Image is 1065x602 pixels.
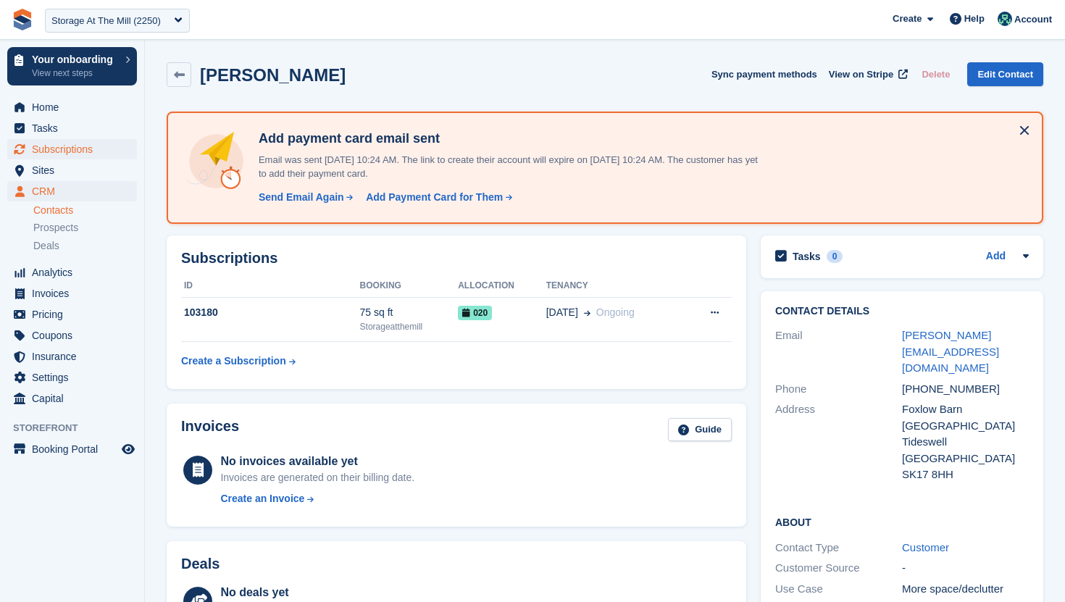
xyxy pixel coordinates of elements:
span: [DATE] [546,305,578,320]
div: Create a Subscription [181,354,286,369]
div: Foxlow Barn [902,401,1029,418]
a: menu [7,97,137,117]
h4: Add payment card email sent [253,130,760,147]
a: Create an Invoice [220,491,414,506]
div: Use Case [775,581,902,598]
div: [GEOGRAPHIC_DATA] [902,451,1029,467]
a: menu [7,346,137,367]
span: Subscriptions [32,139,119,159]
a: menu [7,388,137,409]
p: Your onboarding [32,54,118,64]
div: Storageatthemill [360,320,459,333]
span: Invoices [32,283,119,304]
a: menu [7,160,137,180]
div: No invoices available yet [220,453,414,470]
a: menu [7,139,137,159]
span: Home [32,97,119,117]
div: Send Email Again [259,190,344,205]
a: menu [7,304,137,325]
span: Settings [32,367,119,388]
div: No deals yet [220,584,524,601]
a: Edit Contact [967,62,1043,86]
a: Customer [902,541,949,553]
h2: Subscriptions [181,250,732,267]
a: menu [7,118,137,138]
button: Delete [916,62,956,86]
span: Storefront [13,421,144,435]
a: Create a Subscription [181,348,296,375]
span: 020 [458,306,492,320]
div: - [902,560,1029,577]
a: Add [986,248,1006,265]
button: Sync payment methods [711,62,817,86]
span: Prospects [33,221,78,235]
a: Deals [33,238,137,254]
a: menu [7,439,137,459]
h2: Tasks [793,250,821,263]
span: Create [893,12,922,26]
div: Phone [775,381,902,398]
span: Help [964,12,985,26]
div: SK17 8HH [902,467,1029,483]
div: [GEOGRAPHIC_DATA] [902,418,1029,435]
h2: [PERSON_NAME] [200,65,346,85]
span: Tasks [32,118,119,138]
a: Your onboarding View next steps [7,47,137,85]
span: Insurance [32,346,119,367]
a: menu [7,181,137,201]
div: Add Payment Card for Them [366,190,503,205]
span: Analytics [32,262,119,283]
div: 75 sq ft [360,305,459,320]
div: Create an Invoice [220,491,304,506]
span: Coupons [32,325,119,346]
div: 103180 [181,305,360,320]
a: menu [7,262,137,283]
div: Storage At The Mill (2250) [51,14,161,28]
a: Prospects [33,220,137,235]
a: View on Stripe [823,62,911,86]
span: Capital [32,388,119,409]
span: Booking Portal [32,439,119,459]
div: Email [775,327,902,377]
div: More space/declutter [902,581,1029,598]
th: ID [181,275,360,298]
span: Deals [33,239,59,253]
div: Invoices are generated on their billing date. [220,470,414,485]
a: menu [7,283,137,304]
div: Tideswell [902,434,1029,451]
a: Preview store [120,440,137,458]
span: CRM [32,181,119,201]
img: stora-icon-8386f47178a22dfd0bd8f6a31ec36ba5ce8667c1dd55bd0f319d3a0aa187defe.svg [12,9,33,30]
div: Customer Source [775,560,902,577]
img: add-payment-card-4dbda4983b697a7845d177d07a5d71e8a16f1ec00487972de202a45f1e8132f5.svg [185,130,247,192]
a: menu [7,367,137,388]
div: [PHONE_NUMBER] [902,381,1029,398]
h2: Contact Details [775,306,1029,317]
a: menu [7,325,137,346]
h2: About [775,514,1029,529]
a: Add Payment Card for Them [360,190,514,205]
span: Ongoing [596,306,635,318]
div: Address [775,401,902,483]
h2: Invoices [181,418,239,442]
a: Guide [668,418,732,442]
span: Account [1014,12,1052,27]
span: Sites [32,160,119,180]
th: Tenancy [546,275,685,298]
div: Contact Type [775,540,902,556]
th: Allocation [458,275,546,298]
p: Email was sent [DATE] 10:24 AM. The link to create their account will expire on [DATE] 10:24 AM. ... [253,153,760,181]
a: [PERSON_NAME][EMAIL_ADDRESS][DOMAIN_NAME] [902,329,999,374]
a: Contacts [33,204,137,217]
div: 0 [827,250,843,263]
span: View on Stripe [829,67,893,82]
h2: Deals [181,556,220,572]
span: Pricing [32,304,119,325]
img: Jennifer Ofodile [998,12,1012,26]
th: Booking [360,275,459,298]
p: View next steps [32,67,118,80]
